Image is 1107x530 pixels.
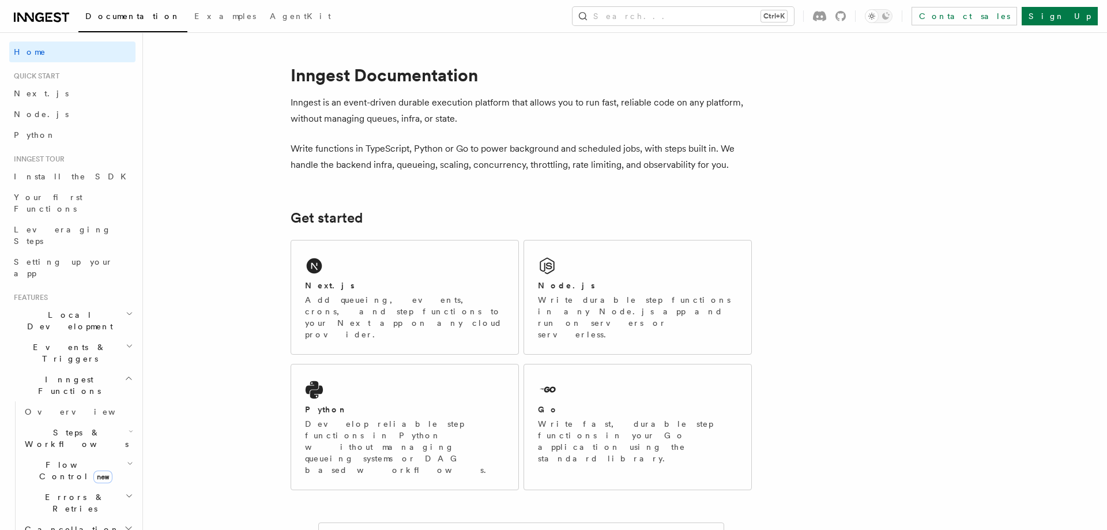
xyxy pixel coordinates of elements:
[291,240,519,355] a: Next.jsAdd queueing, events, crons, and step functions to your Next app on any cloud provider.
[14,110,69,119] span: Node.js
[20,427,129,450] span: Steps & Workflows
[20,487,135,519] button: Errors & Retries
[9,166,135,187] a: Install the SDK
[14,257,113,278] span: Setting up your app
[9,305,135,337] button: Local Development
[761,10,787,22] kbd: Ctrl+K
[538,404,559,415] h2: Go
[9,293,48,302] span: Features
[305,404,348,415] h2: Python
[524,240,752,355] a: Node.jsWrite durable step functions in any Node.js app and run on servers or serverless.
[9,42,135,62] a: Home
[9,251,135,284] a: Setting up your app
[305,418,504,476] p: Develop reliable step functions in Python without managing queueing systems or DAG based workflows.
[9,155,65,164] span: Inngest tour
[524,364,752,490] a: GoWrite fast, durable step functions in your Go application using the standard library.
[9,337,135,369] button: Events & Triggers
[194,12,256,21] span: Examples
[912,7,1017,25] a: Contact sales
[20,422,135,454] button: Steps & Workflows
[20,459,127,482] span: Flow Control
[9,187,135,219] a: Your first Functions
[291,210,363,226] a: Get started
[1022,7,1098,25] a: Sign Up
[14,193,82,213] span: Your first Functions
[538,280,595,291] h2: Node.js
[270,12,331,21] span: AgentKit
[85,12,180,21] span: Documentation
[9,104,135,125] a: Node.js
[9,369,135,401] button: Inngest Functions
[263,3,338,31] a: AgentKit
[25,407,144,416] span: Overview
[9,219,135,251] a: Leveraging Steps
[291,95,752,127] p: Inngest is an event-driven durable execution platform that allows you to run fast, reliable code ...
[291,141,752,173] p: Write functions in TypeScript, Python or Go to power background and scheduled jobs, with steps bu...
[291,65,752,85] h1: Inngest Documentation
[20,454,135,487] button: Flow Controlnew
[14,130,56,140] span: Python
[20,401,135,422] a: Overview
[14,225,111,246] span: Leveraging Steps
[14,172,133,181] span: Install the SDK
[14,46,46,58] span: Home
[14,89,69,98] span: Next.js
[865,9,893,23] button: Toggle dark mode
[305,294,504,340] p: Add queueing, events, crons, and step functions to your Next app on any cloud provider.
[538,418,737,464] p: Write fast, durable step functions in your Go application using the standard library.
[305,280,355,291] h2: Next.js
[538,294,737,340] p: Write durable step functions in any Node.js app and run on servers or serverless.
[20,491,125,514] span: Errors & Retries
[187,3,263,31] a: Examples
[78,3,187,32] a: Documentation
[573,7,794,25] button: Search...Ctrl+K
[9,309,126,332] span: Local Development
[9,125,135,145] a: Python
[93,471,112,483] span: new
[9,83,135,104] a: Next.js
[9,341,126,364] span: Events & Triggers
[291,364,519,490] a: PythonDevelop reliable step functions in Python without managing queueing systems or DAG based wo...
[9,72,59,81] span: Quick start
[9,374,125,397] span: Inngest Functions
